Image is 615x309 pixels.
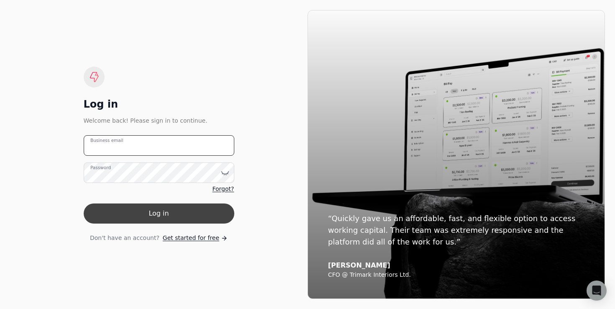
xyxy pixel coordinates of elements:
[90,137,123,144] label: Business email
[163,234,228,242] a: Get started for free
[84,98,234,111] div: Log in
[90,234,159,242] span: Don't have an account?
[163,234,219,242] span: Get started for free
[328,261,584,270] div: [PERSON_NAME]
[84,203,234,224] button: Log in
[328,213,584,248] div: “Quickly gave us an affordable, fast, and flexible option to access working capital. Their team w...
[84,116,234,125] div: Welcome back! Please sign in to continue.
[90,165,111,171] label: Password
[212,185,234,193] a: Forgot?
[587,281,607,301] div: Open Intercom Messenger
[328,271,584,279] div: CFO @ Trimark Interiors Ltd.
